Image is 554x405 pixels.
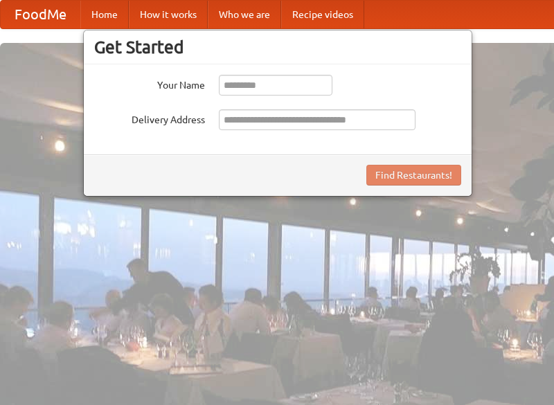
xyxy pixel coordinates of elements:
h3: Get Started [94,37,461,57]
a: Who we are [208,1,281,28]
a: Recipe videos [281,1,364,28]
label: Your Name [94,75,205,92]
a: FoodMe [1,1,80,28]
a: Home [80,1,129,28]
label: Delivery Address [94,109,205,127]
a: How it works [129,1,208,28]
button: Find Restaurants! [366,165,461,186]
